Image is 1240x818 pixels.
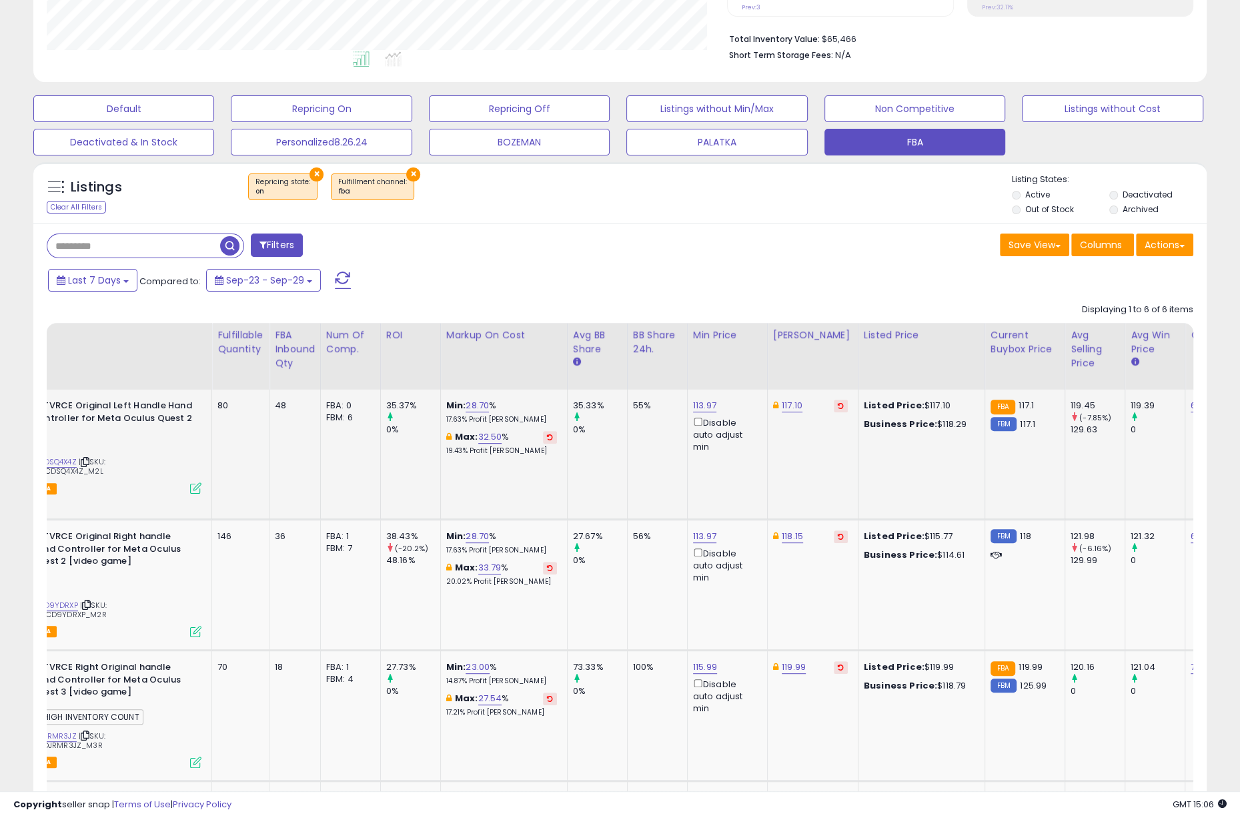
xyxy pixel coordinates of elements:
[982,3,1013,11] small: Prev: 32.11%
[446,661,466,673] b: Min:
[729,49,833,61] b: Short Term Storage Fees:
[406,167,420,181] button: ×
[1071,400,1125,412] div: 119.45
[326,661,370,673] div: FBA: 1
[835,49,851,61] span: N/A
[466,661,490,674] a: 23.00
[824,95,1005,122] button: Non Competitive
[446,415,557,424] p: 17.63% Profit [PERSON_NAME]
[864,679,937,692] b: Business Price:
[864,549,975,561] div: $114.61
[991,529,1017,543] small: FBM
[1131,424,1185,436] div: 0
[466,399,489,412] a: 28.70
[1019,661,1043,673] span: 119.99
[478,692,502,705] a: 27.54
[446,399,466,412] b: Min:
[782,530,803,543] a: 118.15
[478,430,502,444] a: 32.50
[864,680,975,692] div: $118.79
[742,3,760,11] small: Prev: 3
[782,399,802,412] a: 117.10
[338,177,407,197] span: Fulfillment channel :
[573,530,627,542] div: 27.67%
[440,323,567,390] th: The percentage added to the cost of goods (COGS) that forms the calculator for Min & Max prices.
[326,328,375,356] div: Num of Comp.
[991,679,1017,693] small: FBM
[31,661,193,702] b: GFTVRCE Right Original handle Hand Controller for Meta Oculus Quest 3 [video game]
[1071,661,1125,673] div: 120.16
[729,33,820,45] b: Total Inventory Value:
[33,129,214,155] button: Deactivated & In Stock
[1020,530,1031,542] span: 118
[1131,400,1185,412] div: 119.39
[1071,424,1125,436] div: 129.63
[386,554,440,566] div: 48.16%
[326,542,370,554] div: FBM: 7
[446,708,557,717] p: 17.21% Profit [PERSON_NAME]
[217,328,263,356] div: Fulfillable Quantity
[1025,203,1074,215] label: Out of Stock
[693,546,757,584] div: Disable auto adjust min
[48,269,137,292] button: Last 7 Days
[1,731,105,751] span: | SKU: 161_FBA_B0DJRMR3JZ_M3R
[455,430,478,443] b: Max:
[455,692,478,705] b: Max:
[386,400,440,412] div: 35.37%
[1080,238,1122,252] span: Columns
[864,418,937,430] b: Business Price:
[1019,399,1034,412] span: 117.1
[633,400,677,412] div: 55%
[1071,530,1125,542] div: 121.98
[326,673,370,685] div: FBM: 4
[693,530,716,543] a: 113.97
[446,677,557,686] p: 14.87% Profit [PERSON_NAME]
[693,399,716,412] a: 113.97
[31,530,193,571] b: GFTVRCE Original Right handle Hand Controller for Meta Oculus Quest 2 [video game]
[1079,412,1111,423] small: (-7.85%)
[446,530,466,542] b: Min:
[446,693,557,717] div: %
[693,328,762,342] div: Min Price
[1131,530,1185,542] div: 121.32
[864,661,924,673] b: Listed Price:
[1071,328,1119,370] div: Avg Selling Price
[991,328,1059,356] div: Current Buybox Price
[455,561,478,574] b: Max:
[446,562,557,586] div: %
[386,424,440,436] div: 0%
[326,400,370,412] div: FBA: 0
[693,661,717,674] a: 115.99
[864,418,975,430] div: $118.29
[68,274,121,287] span: Last 7 Days
[573,554,627,566] div: 0%
[173,798,231,811] a: Privacy Policy
[251,234,303,257] button: Filters
[729,30,1183,46] li: $65,466
[824,129,1005,155] button: FBA
[864,530,924,542] b: Listed Price:
[1136,234,1193,256] button: Actions
[864,399,924,412] b: Listed Price:
[1123,203,1159,215] label: Archived
[573,685,627,697] div: 0%
[1131,554,1185,566] div: 0
[1131,661,1185,673] div: 121.04
[446,577,557,586] p: 20.02% Profit [PERSON_NAME]
[31,400,193,428] b: GFTVRCE Original Left Handle Hand Controller for Meta Oculus Quest 2
[991,400,1015,414] small: FBA
[114,798,171,811] a: Terms of Use
[275,400,310,412] div: 48
[626,95,807,122] button: Listings without Min/Max
[573,400,627,412] div: 35.33%
[47,201,106,214] div: Clear All Filters
[1173,798,1227,811] span: 2025-10-7 15:06 GMT
[326,530,370,542] div: FBA: 1
[1,456,105,476] span: | SKU: 164_FBA_B0CDSQ4X4Z_M2L
[309,167,324,181] button: ×
[206,269,321,292] button: Sep-23 - Sep-29
[71,178,122,197] h5: Listings
[446,546,557,555] p: 17.63% Profit [PERSON_NAME]
[1079,543,1111,554] small: (-6.16%)
[217,400,259,412] div: 80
